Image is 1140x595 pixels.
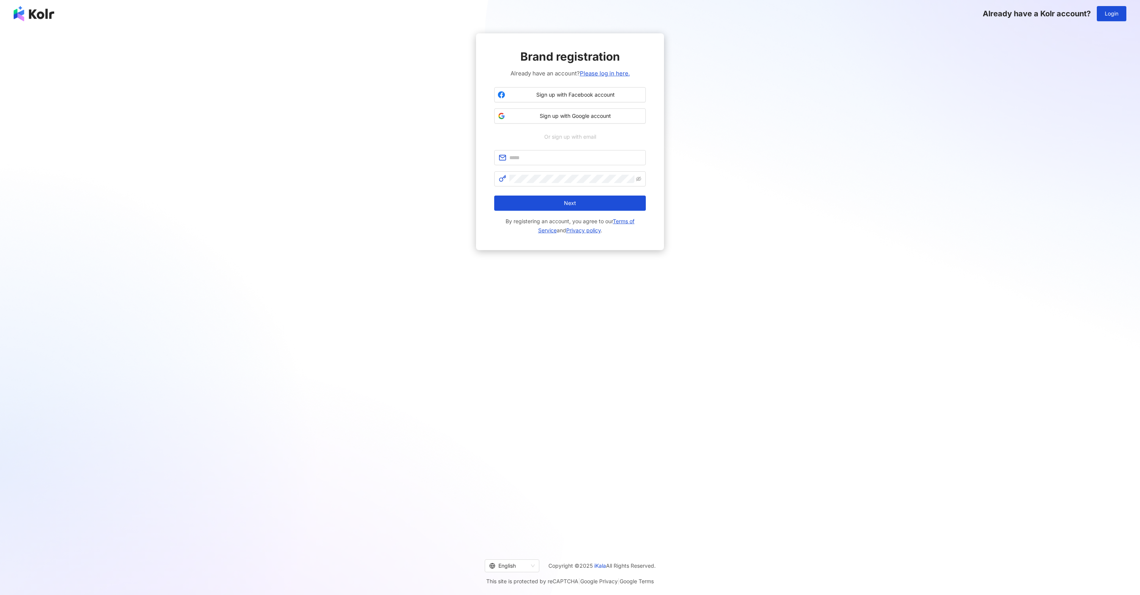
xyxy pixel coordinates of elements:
button: Sign up with Facebook account [494,87,646,102]
span: Login [1105,11,1118,17]
span: Sign up with Facebook account [508,91,642,99]
a: Google Privacy [580,578,618,584]
a: Please log in here. [580,70,630,77]
span: | [618,578,620,584]
span: eye-invisible [636,176,641,182]
a: iKala [594,562,606,569]
button: Login [1097,6,1126,21]
span: By registering an account, you agree to our and . [494,217,646,235]
img: logo [14,6,54,21]
span: Already have an account? [510,69,630,78]
span: Brand registration [520,49,620,64]
span: This site is protected by reCAPTCHA [486,577,654,586]
div: English [489,560,528,572]
a: Privacy policy [566,227,601,233]
span: Sign up with Google account [508,112,642,120]
span: Copyright © 2025 All Rights Reserved. [548,561,656,570]
span: Or sign up with email [539,133,601,141]
button: Next [494,196,646,211]
span: Already have a Kolr account? [983,9,1091,18]
span: Next [564,200,576,206]
span: | [578,578,580,584]
a: Google Terms [620,578,654,584]
button: Sign up with Google account [494,108,646,124]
